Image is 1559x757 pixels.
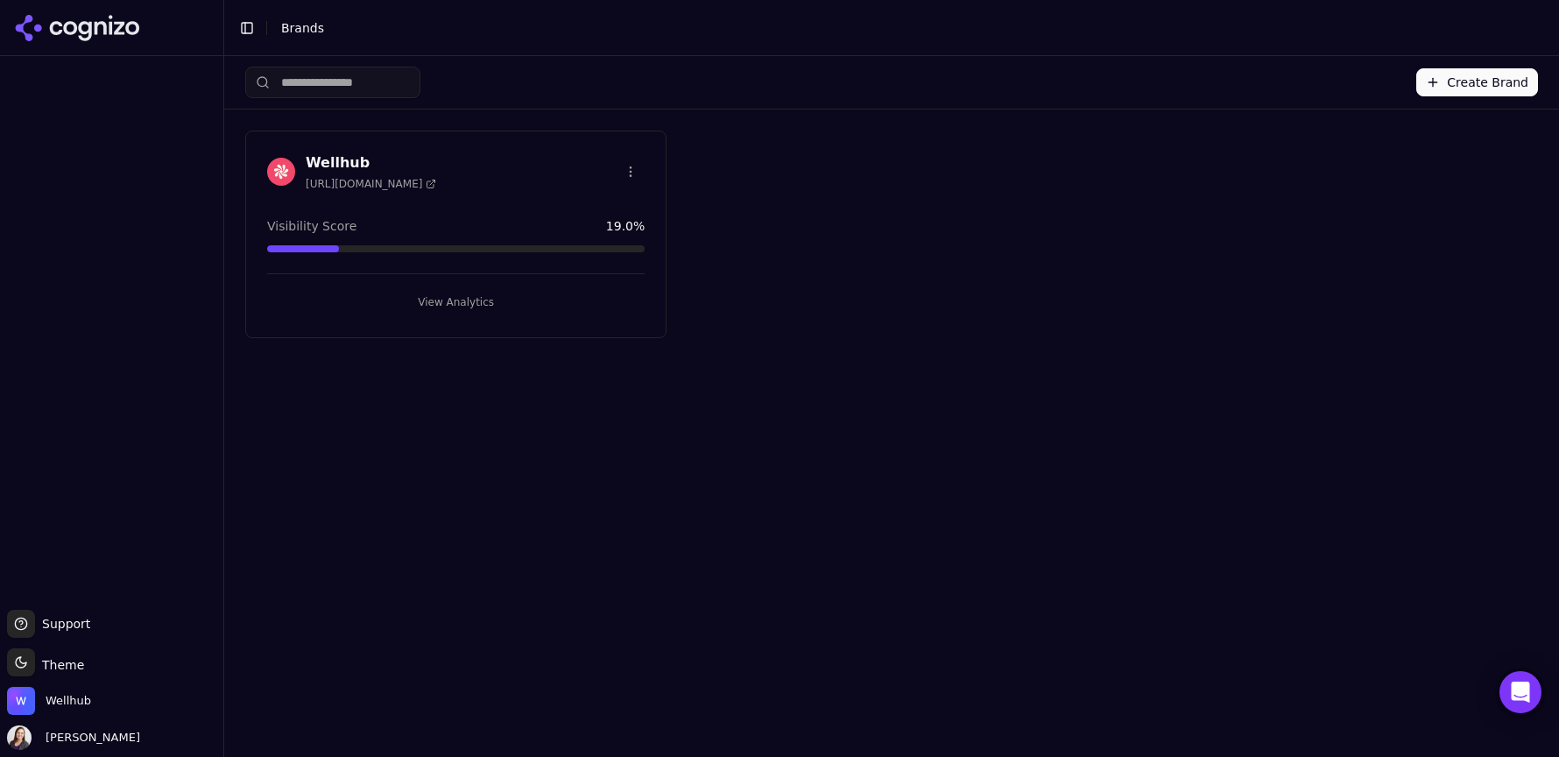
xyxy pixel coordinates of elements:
[306,177,436,191] span: [URL][DOMAIN_NAME]
[7,725,140,750] button: Open user button
[39,730,140,746] span: [PERSON_NAME]
[1416,68,1538,96] button: Create Brand
[35,615,90,633] span: Support
[46,693,91,709] span: Wellhub
[7,687,91,715] button: Open organization switcher
[306,152,436,173] h3: Wellhub
[267,158,295,186] img: Wellhub
[1499,671,1541,713] div: Open Intercom Messenger
[267,217,356,235] span: Visibility Score
[606,217,645,235] span: 19.0 %
[281,19,1510,37] nav: breadcrumb
[35,658,84,672] span: Theme
[281,21,324,35] span: Brands
[7,687,35,715] img: Wellhub
[267,288,645,316] button: View Analytics
[7,725,32,750] img: Lauren Turner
